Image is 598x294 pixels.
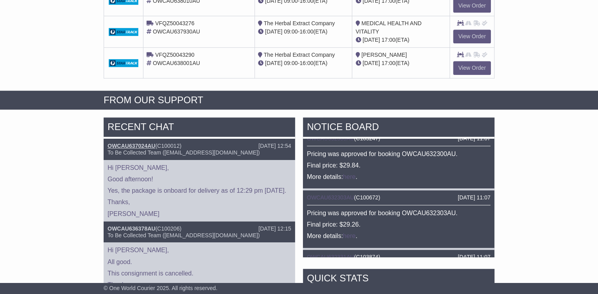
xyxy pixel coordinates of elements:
[355,59,446,67] div: (ETA)
[307,173,490,180] p: More details: .
[108,246,291,254] p: Hi [PERSON_NAME],
[264,52,335,58] span: The Herbal Extract Company
[157,143,180,149] span: C100012
[307,162,490,169] p: Final price: $29.84.
[355,36,446,44] div: (ETA)
[381,37,395,43] span: 17:00
[362,37,380,43] span: [DATE]
[258,143,291,149] div: [DATE] 12:54
[307,194,354,201] a: OWCAU632303AU
[307,209,490,217] p: Pricing was approved for booking OWCAU632303AU.
[356,254,379,260] span: C103874
[284,28,298,35] span: 09:00
[108,232,260,238] span: To Be Collected Team ([EMAIL_ADDRESS][DOMAIN_NAME])
[307,150,490,158] p: Pricing was approved for booking OWCAU632300AU.
[453,61,491,75] a: View Order
[108,149,260,156] span: To Be Collected Team ([EMAIL_ADDRESS][DOMAIN_NAME])
[307,221,490,228] p: Final price: $29.26.
[381,60,395,66] span: 17:00
[356,194,379,201] span: C100672
[458,194,490,201] div: [DATE] 11:07
[109,59,138,67] img: GetCarrierServiceDarkLogo
[108,175,291,183] p: Good afternoon!
[157,225,180,232] span: C100206
[265,28,282,35] span: [DATE]
[258,28,349,36] div: - (ETA)
[303,117,494,139] div: NOTICE BOARD
[108,198,291,206] p: Thanks,
[284,60,298,66] span: 09:00
[264,20,335,26] span: The Herbal Extract Company
[265,60,282,66] span: [DATE]
[458,254,490,261] div: [DATE] 11:07
[108,270,291,277] p: This consignment is cancelled.
[362,60,380,66] span: [DATE]
[258,59,349,67] div: - (ETA)
[104,95,494,106] div: FROM OUR SUPPORT
[307,135,354,141] a: OWCAU632300AU
[108,281,291,288] p: Thanks,
[153,28,200,35] span: OWCAU637930AU
[307,135,490,142] div: ( )
[104,117,295,139] div: RECENT CHAT
[108,225,155,232] a: OWCAU636378AU
[108,143,291,149] div: ( )
[356,135,379,141] span: C103247
[108,225,291,232] div: ( )
[258,225,291,232] div: [DATE] 12:15
[108,210,291,218] p: [PERSON_NAME]
[108,164,291,171] p: Hi [PERSON_NAME],
[307,232,490,240] p: More details: .
[108,258,291,266] p: All good.
[155,20,195,26] span: VFQZ50043276
[307,194,490,201] div: ( )
[453,30,491,43] a: View Order
[307,254,490,261] div: ( )
[153,60,200,66] span: OWCAU638001AU
[109,28,138,36] img: GetCarrierServiceDarkLogo
[307,254,354,260] a: OWCAU632331AU
[104,285,217,291] span: © One World Courier 2025. All rights reserved.
[343,233,356,239] a: here
[108,187,291,194] p: Yes, the package is onboard for delivery as of 12:29 pm [DATE].
[303,269,494,290] div: Quick Stats
[355,20,421,35] span: MEDICAL HEALTH AND VITALITY
[108,143,155,149] a: OWCAU637024AU
[361,52,407,58] span: [PERSON_NAME]
[299,28,313,35] span: 16:00
[458,135,490,142] div: [DATE] 11:07
[299,60,313,66] span: 16:00
[343,173,356,180] a: here
[155,52,195,58] span: VFQZ50043290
